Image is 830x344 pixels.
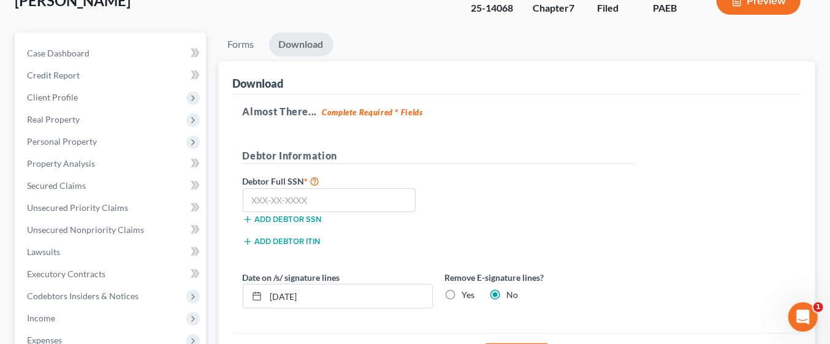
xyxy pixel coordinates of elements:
iframe: Intercom live chat [788,302,818,332]
input: XXX-XX-XXXX [243,188,416,213]
span: Executory Contracts [27,269,105,279]
span: 1 [813,302,823,312]
a: Secured Claims [17,175,206,197]
a: Property Analysis [17,153,206,175]
label: Yes [462,289,475,301]
span: Lawsuits [27,247,60,257]
span: Case Dashboard [27,48,89,58]
a: Case Dashboard [17,42,206,64]
label: No [507,289,519,301]
div: Filed [597,1,633,15]
button: Add debtor SSN [243,215,322,224]
div: Download [233,76,284,91]
span: Unsecured Nonpriority Claims [27,224,144,235]
span: Credit Report [27,70,80,80]
div: 25-14068 [471,1,513,15]
span: Personal Property [27,136,97,147]
a: Unsecured Priority Claims [17,197,206,219]
span: Unsecured Priority Claims [27,202,128,213]
div: PAEB [653,1,697,15]
span: Property Analysis [27,158,95,169]
strong: Complete Required * Fields [322,107,423,117]
label: Debtor Full SSN [237,174,439,188]
span: 7 [569,2,574,13]
a: Lawsuits [17,241,206,263]
div: Chapter [533,1,577,15]
a: Forms [218,32,264,56]
span: Income [27,313,55,323]
h5: Almost There... [243,104,791,119]
span: Secured Claims [27,180,86,191]
span: Client Profile [27,92,78,102]
h5: Debtor Information [243,148,635,164]
a: Download [269,32,333,56]
span: Real Property [27,114,80,124]
button: Add debtor ITIN [243,237,321,247]
a: Credit Report [17,64,206,86]
a: Unsecured Nonpriority Claims [17,219,206,241]
a: Executory Contracts [17,263,206,285]
label: Remove E-signature lines? [445,271,635,284]
label: Date on /s/ signature lines [243,271,340,284]
input: MM/DD/YYYY [266,285,432,308]
span: Codebtors Insiders & Notices [27,291,139,301]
